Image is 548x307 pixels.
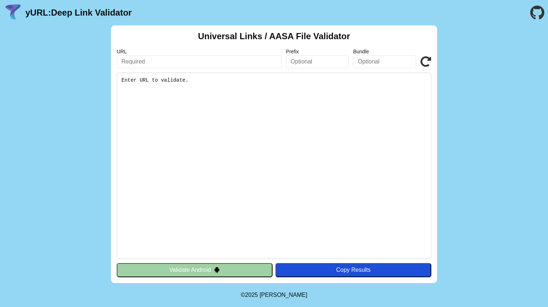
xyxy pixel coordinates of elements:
footer: © [241,283,307,307]
img: droidIcon.svg [214,267,220,273]
label: Prefix [286,49,349,54]
label: URL [117,49,282,54]
span: 2025 [245,292,258,298]
input: Optional [286,55,349,68]
label: Bundle [353,49,416,54]
pre: Enter URL to validate. [117,73,431,259]
img: yURL Logo [4,3,22,22]
input: Optional [353,55,416,68]
input: Required [117,55,282,68]
h2: Universal Links / AASA File Validator [198,31,350,41]
a: Michael Ibragimchayev's Personal Site [260,292,307,298]
button: Validate Android [117,263,273,277]
div: Copy Results [279,267,428,273]
a: yURL:Deep Link Validator [25,8,132,18]
button: Copy Results [275,263,431,277]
